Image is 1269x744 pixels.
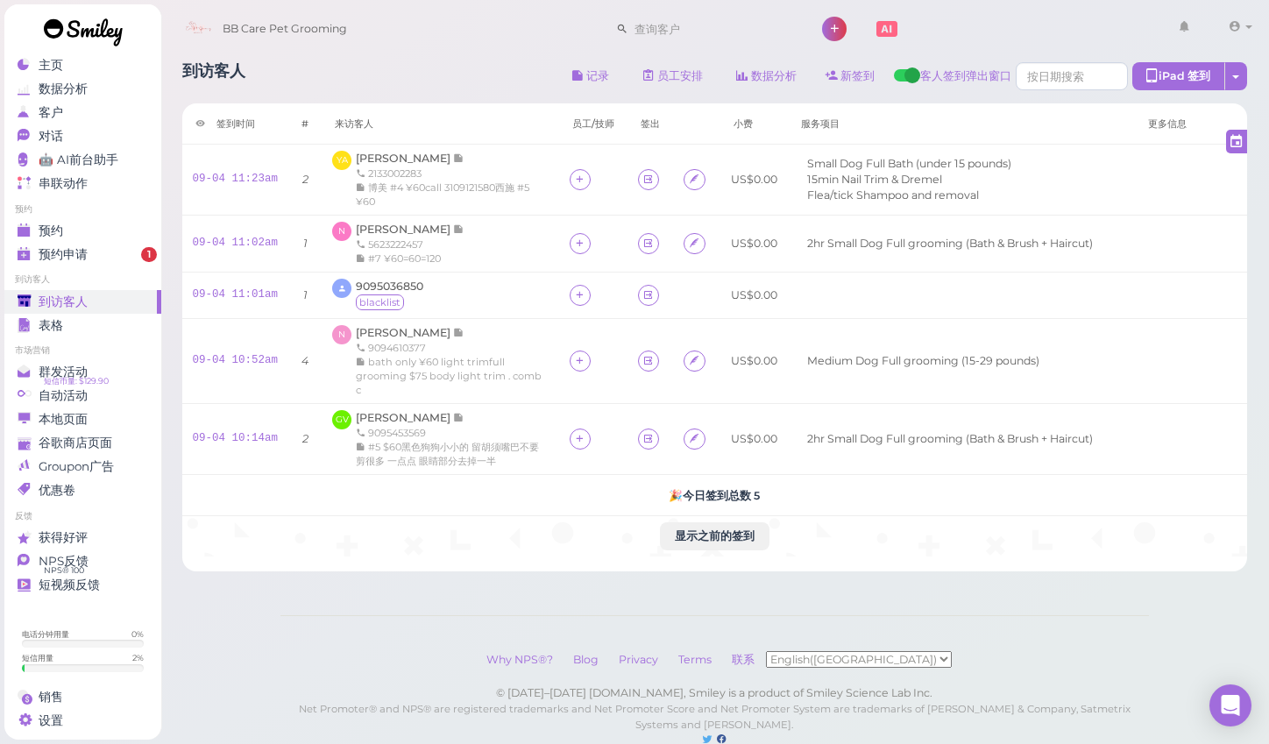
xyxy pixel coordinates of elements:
[356,152,453,165] span: [PERSON_NAME]
[356,326,464,339] a: [PERSON_NAME]
[1016,62,1128,90] input: 按日期搜索
[4,407,161,431] a: 本地页面
[44,374,109,388] span: 短信币量: $129.90
[356,411,464,424] a: [PERSON_NAME]
[301,117,308,131] div: #
[356,223,453,236] span: [PERSON_NAME]
[4,709,161,733] a: 设置
[812,62,890,90] a: 新签到
[131,628,144,640] div: 0 %
[356,152,464,165] a: [PERSON_NAME]
[356,341,549,355] div: 9094610377
[39,436,112,450] span: 谷歌商店页面
[356,181,529,208] span: 博美 #4 ¥60call 3109121580西施 #5 ¥60
[39,247,88,262] span: 预约申请
[723,653,766,666] a: 联系
[39,554,89,569] span: NPS反馈
[4,290,161,314] a: 到访客人
[4,384,161,407] a: 自动活动
[4,172,161,195] a: 串联动作
[193,432,279,444] a: 09-04 10:14am
[720,103,788,145] th: 小费
[803,188,983,203] li: Flea/tick Shampoo and removal
[280,685,1149,701] div: © [DATE]–[DATE] [DOMAIN_NAME], Smiley is a product of Smiley Science Lab Inc.
[4,203,161,216] li: 预约
[223,4,347,53] span: BB Care Pet Grooming
[720,216,788,273] td: US$0.00
[4,219,161,243] a: 预约
[39,388,88,403] span: 自动活动
[39,58,63,73] span: 主页
[660,522,769,550] button: 显示之前的签到
[39,690,63,705] span: 销售
[39,365,88,379] span: 群发活动
[303,237,308,250] i: 1
[39,105,63,120] span: 客户
[303,288,308,301] i: 1
[332,222,351,241] span: N
[322,103,559,145] th: 来访客人
[4,53,161,77] a: 主页
[356,280,423,293] span: 9095036850
[564,653,607,666] a: Blog
[4,243,161,266] a: 预约申请 1
[720,404,788,475] td: US$0.00
[559,103,627,145] th: 员工/技师
[39,176,88,191] span: 串联动作
[4,510,161,522] li: 反馈
[4,549,161,573] a: NPS反馈 NPS® 100
[193,173,279,185] a: 09-04 11:23am
[610,653,667,666] a: Privacy
[39,318,63,333] span: 表格
[670,653,720,666] a: Terms
[4,344,161,357] li: 市场营销
[39,577,100,592] span: 短视频反馈
[803,156,1016,172] li: Small Dog Full Bath (under 15 pounds)
[22,652,53,663] div: 短信用量
[193,237,279,249] a: 09-04 11:02am
[356,356,542,396] span: bath only ¥60 light trimfull grooming $75 body light trim . comb c
[39,294,88,309] span: 到访客人
[453,152,464,165] span: 记录
[788,103,1135,145] th: 服务项目
[722,62,812,90] a: 数据分析
[4,273,161,286] li: 到访客人
[356,441,539,467] span: #5 $60黑色狗狗小小的 留胡须嘴巴不要剪很多 一点点 眼睛部分去掉一半
[453,223,464,236] span: 记录
[182,103,289,145] th: 签到时间
[356,411,453,424] span: [PERSON_NAME]
[39,152,118,167] span: 🤖 AI前台助手
[39,483,75,498] span: 优惠卷
[4,526,161,549] a: 获得好评
[302,432,308,445] i: 2
[720,318,788,403] td: US$0.00
[803,172,946,188] li: 15min Nail Trim & Dremel
[720,273,788,319] td: US$0.00
[1132,62,1225,90] div: iPad 签到
[356,426,549,440] div: 9095453569
[39,530,88,545] span: 获得好评
[356,237,464,252] div: 5623222457
[39,129,63,144] span: 对话
[557,62,624,90] button: 记录
[453,411,464,424] span: 记录
[39,412,88,427] span: 本地页面
[356,223,464,236] a: [PERSON_NAME]
[4,573,161,597] a: 短视频反馈
[4,360,161,384] a: 群发活动 短信币量: $129.90
[39,223,63,238] span: 预约
[332,151,351,170] span: YA
[39,459,114,474] span: Groupon广告
[689,432,700,445] i: Agreement form
[628,15,798,43] input: 查询客户
[182,62,245,95] h1: 到访客人
[301,354,308,367] i: 4
[4,124,161,148] a: 对话
[453,326,464,339] span: 记录
[4,685,161,709] a: 销售
[689,173,700,186] i: Agreement form
[1135,103,1247,145] th: 更多信息
[356,294,404,310] span: blacklist
[628,62,718,90] a: 员工安排
[803,353,1044,369] li: Medium Dog Full grooming (15-29 pounds)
